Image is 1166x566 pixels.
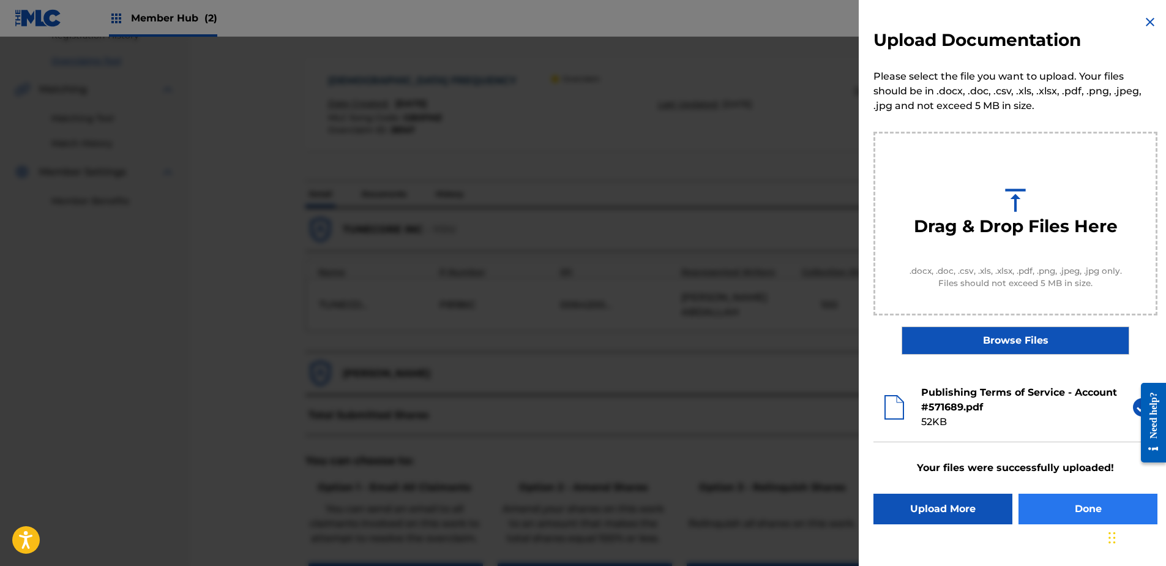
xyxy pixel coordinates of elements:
[873,69,1157,113] p: Please select the file you want to upload. Your files should be in .docx, .doc, .csv, .xls, .xlsx...
[873,494,1012,524] button: Upload More
[921,415,1121,429] div: 52 KB
[902,326,1129,355] label: Browse Files
[1000,185,1031,216] img: upload
[900,265,1131,290] span: .docx, .doc, .csv, .xls, .xlsx, .pdf, .png, .jpeg, .jpg only. Files should not exceed 5 MB in size.
[873,29,1081,51] h3: Upload Documentation
[131,11,217,25] span: Member Hub
[15,9,62,27] img: MLC Logo
[921,387,1117,413] b: Publishing Terms of Service - Account #571689.pdf
[1132,374,1166,472] iframe: Resource Center
[204,12,217,24] span: (2)
[914,216,1118,237] h3: Drag & Drop Files Here
[1018,494,1157,524] button: Done
[873,461,1157,475] b: Your files were successfully uploaded!
[109,11,124,26] img: Top Rightsholders
[1108,519,1116,556] div: Drag
[880,393,909,422] img: file-icon
[1105,507,1166,566] iframe: Chat Widget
